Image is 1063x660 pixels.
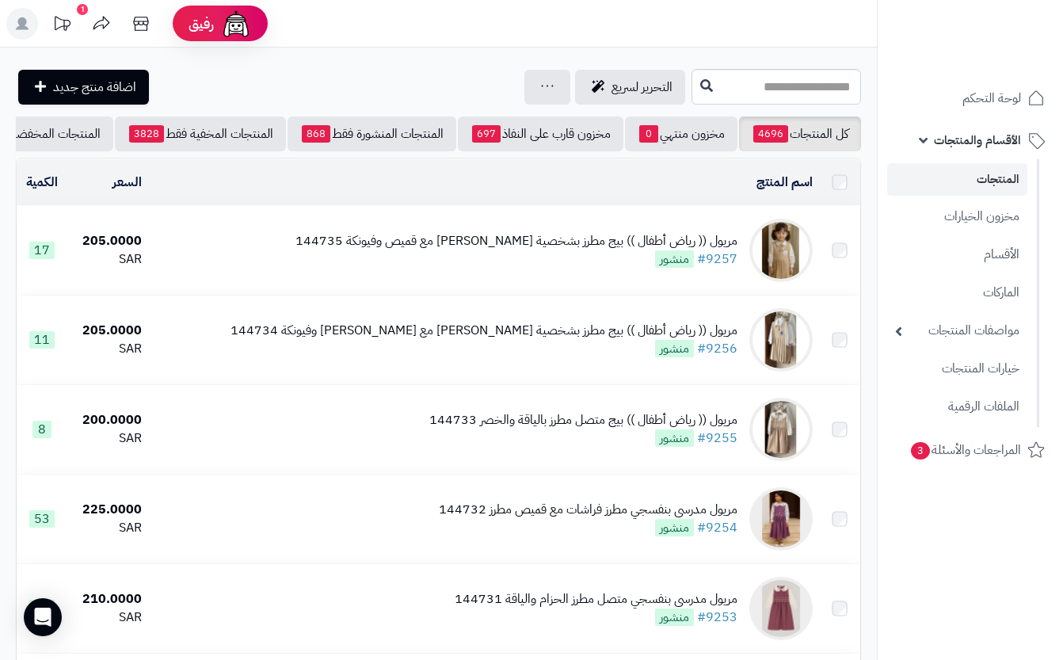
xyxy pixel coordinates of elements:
span: منشور [655,429,694,447]
span: 0 [639,125,658,143]
span: منشور [655,608,694,626]
div: مريول (( رياض أطفال )) بيج مطرز بشخصية [PERSON_NAME] مع قميص وفيونكة 144735 [295,232,737,250]
span: 17 [29,242,55,259]
a: خيارات المنتجات [887,352,1027,386]
div: مريول مدرسي بنفسجي مطرز فراشات مع قميص مطرز 144732 [439,501,737,519]
a: مواصفات المنتجات [887,314,1027,348]
a: الكمية [26,173,58,192]
img: logo-2.png [955,33,1048,67]
div: مريول (( رياض أطفال )) بيج مطرز بشخصية [PERSON_NAME] مع [PERSON_NAME] وفيونكة 144734 [231,322,737,340]
a: مخزون الخيارات [887,200,1027,234]
span: المراجعات والأسئلة [909,439,1021,461]
div: SAR [73,340,142,358]
div: 225.0000 [73,501,142,519]
div: SAR [73,429,142,448]
span: 53 [29,510,55,528]
img: ai-face.png [220,8,252,40]
div: SAR [73,519,142,537]
span: منشور [655,340,694,357]
div: مريول مدرسي بنفسجي متصل مطرز الحزام والياقة 144731 [455,590,737,608]
a: اسم المنتج [756,173,813,192]
span: 8 [32,421,51,438]
a: الماركات [887,276,1027,310]
a: #9253 [697,608,737,627]
span: 697 [472,125,501,143]
span: 3828 [129,125,164,143]
a: الأقسام [887,238,1027,272]
a: لوحة التحكم [887,79,1053,117]
a: الملفات الرقمية [887,390,1027,424]
a: التحرير لسريع [575,70,685,105]
a: مخزون منتهي0 [625,116,737,151]
span: الأقسام والمنتجات [934,129,1021,151]
div: 205.0000 [73,322,142,340]
span: 11 [29,331,55,349]
a: كل المنتجات4696 [739,116,861,151]
img: مريول مدرسي بنفسجي متصل مطرز الحزام والياقة 144731 [749,577,813,640]
a: #9254 [697,518,737,537]
span: التحرير لسريع [612,78,672,97]
span: منشور [655,250,694,268]
a: المراجعات والأسئلة3 [887,431,1053,469]
a: اضافة منتج جديد [18,70,149,105]
span: 4696 [753,125,788,143]
span: 3 [911,442,931,460]
a: المنتجات [887,163,1027,196]
span: اضافة منتج جديد [53,78,136,97]
a: تحديثات المنصة [42,8,82,44]
div: 200.0000 [73,411,142,429]
div: SAR [73,250,142,269]
a: #9255 [697,429,737,448]
a: السعر [112,173,142,192]
img: مريول (( رياض أطفال )) بيج مطرز بشخصية سينامورول مع قميص وفيونكة 144735 [749,219,813,282]
div: 1 [77,4,88,15]
span: رفيق [189,14,214,33]
span: 868 [302,125,330,143]
a: مخزون قارب على النفاذ697 [458,116,623,151]
div: 210.0000 [73,590,142,608]
span: لوحة التحكم [962,87,1021,109]
div: SAR [73,608,142,627]
a: #9256 [697,339,737,358]
img: مريول (( رياض أطفال )) بيج مطرز بشخصية ستيتش مع قميص وفيونكة 144734 [749,308,813,372]
div: مريول (( رياض أطفال )) بيج متصل مطرز بالياقة والخصر 144733 [429,411,737,429]
a: المنتجات المخفية فقط3828 [115,116,286,151]
div: 205.0000 [73,232,142,250]
img: مريول (( رياض أطفال )) بيج متصل مطرز بالياقة والخصر 144733 [749,398,813,461]
a: المنتجات المنشورة فقط868 [288,116,456,151]
a: #9257 [697,250,737,269]
img: مريول مدرسي بنفسجي مطرز فراشات مع قميص مطرز 144732 [749,487,813,551]
span: منشور [655,519,694,536]
div: Open Intercom Messenger [24,598,62,636]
